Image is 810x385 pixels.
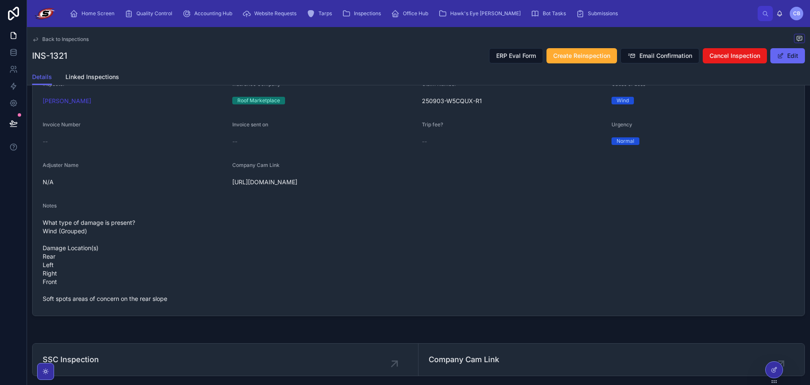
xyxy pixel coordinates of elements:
[340,6,387,21] a: Inspections
[422,121,443,128] span: Trip fee?
[240,6,302,21] a: Website Requests
[354,10,381,17] span: Inspections
[232,137,237,146] span: --
[574,6,624,21] a: Submissions
[422,97,605,105] span: 250903-W5CQUX-R1
[43,162,79,168] span: Adjuster Name
[254,10,296,17] span: Website Requests
[67,6,120,21] a: Home Screen
[770,48,805,63] button: Edit
[237,97,280,104] div: Roof Marketplace
[403,10,428,17] span: Office Hub
[42,36,89,43] span: Back to Inspections
[43,202,57,209] span: Notes
[43,137,48,146] span: --
[617,137,634,145] div: Normal
[612,121,632,128] span: Urgency
[65,69,119,86] a: Linked Inspections
[793,10,800,17] span: CB
[180,6,238,21] a: Accounting Hub
[232,121,268,128] span: Invoice sent on
[232,178,415,186] span: [URL][DOMAIN_NAME]
[496,52,536,60] span: ERP Eval Form
[450,10,521,17] span: Hawk's Eye [PERSON_NAME]
[32,50,67,62] h1: INS-1321
[82,10,114,17] span: Home Screen
[528,6,572,21] a: Bot Tasks
[389,6,434,21] a: Office Hub
[34,7,56,20] img: App logo
[43,121,81,128] span: Invoice Number
[436,6,527,21] a: Hawk's Eye [PERSON_NAME]
[703,48,767,63] button: Cancel Inspection
[489,48,543,63] button: ERP Eval Form
[136,10,172,17] span: Quality Control
[32,36,89,43] a: Back to Inspections
[639,52,692,60] span: Email Confirmation
[318,10,332,17] span: Tarps
[617,97,629,104] div: Wind
[620,48,699,63] button: Email Confirmation
[43,354,408,366] span: SSC Inspection
[43,218,794,303] span: What type of damage is present? Wind (Grouped) Damage Location(s) Rear Left Right Front Soft spot...
[194,10,232,17] span: Accounting Hub
[33,344,419,376] a: SSC Inspection
[543,10,566,17] span: Bot Tasks
[419,344,805,376] a: Company Cam Link
[122,6,178,21] a: Quality Control
[32,73,52,81] span: Details
[304,6,338,21] a: Tarps
[43,178,226,186] span: N/A
[709,52,760,60] span: Cancel Inspection
[43,97,91,105] a: [PERSON_NAME]
[232,162,280,168] span: Company Cam Link
[63,4,758,23] div: scrollable content
[422,137,427,146] span: --
[546,48,617,63] button: Create Reinspection
[588,10,618,17] span: Submissions
[429,354,794,366] span: Company Cam Link
[553,52,610,60] span: Create Reinspection
[32,69,52,85] a: Details
[65,73,119,81] span: Linked Inspections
